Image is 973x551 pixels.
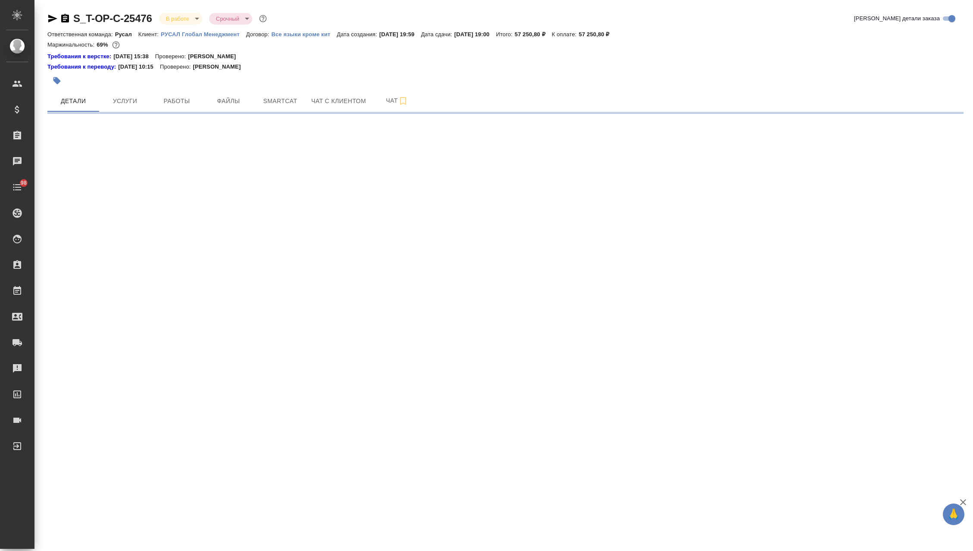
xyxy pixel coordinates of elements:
span: Чат с клиентом [311,96,366,107]
a: Требования к верстке: [47,52,113,61]
p: [DATE] 19:59 [379,31,421,38]
span: Файлы [208,96,249,107]
p: Дата сдачи: [421,31,454,38]
span: [PERSON_NAME] детали заказа [854,14,940,23]
p: Договор: [246,31,272,38]
svg: Подписаться [398,96,408,106]
p: 69% [97,41,110,48]
button: Скопировать ссылку для ЯМессенджера [47,13,58,24]
span: Детали [53,96,94,107]
p: Проверено: [155,52,188,61]
a: 98 [2,176,32,198]
button: 🙏 [943,504,964,525]
div: Нажми, чтобы открыть папку с инструкцией [47,52,113,61]
a: S_T-OP-C-25476 [73,13,152,24]
p: РУСАЛ Глобал Менеджмент [161,31,246,38]
p: [PERSON_NAME] [193,63,247,71]
p: Все языки кроме кит [271,31,337,38]
a: Требования к переводу: [47,63,118,71]
button: 14560.00 RUB; [110,39,122,50]
p: К оплате: [552,31,579,38]
span: Работы [156,96,197,107]
a: Все языки кроме кит [271,30,337,38]
p: [DATE] 15:38 [113,52,155,61]
p: Проверено: [160,63,193,71]
span: 🙏 [946,505,961,523]
p: Русал [115,31,138,38]
button: Доп статусы указывают на важность/срочность заказа [257,13,269,24]
button: В работе [163,15,192,22]
button: Скопировать ссылку [60,13,70,24]
div: В работе [209,13,252,25]
p: [PERSON_NAME] [188,52,242,61]
p: 57 250,80 ₽ [515,31,552,38]
a: РУСАЛ Глобал Менеджмент [161,30,246,38]
button: Срочный [213,15,242,22]
button: Добавить тэг [47,71,66,90]
p: Клиент: [138,31,161,38]
span: 98 [16,179,32,187]
p: Итого: [496,31,514,38]
p: Ответственная команда: [47,31,115,38]
p: [DATE] 10:15 [118,63,160,71]
span: Услуги [104,96,146,107]
div: Нажми, чтобы открыть папку с инструкцией [47,63,118,71]
p: [DATE] 19:00 [454,31,496,38]
span: Smartcat [260,96,301,107]
p: Дата создания: [337,31,379,38]
span: Чат [376,95,418,106]
div: В работе [159,13,202,25]
p: Маржинальность: [47,41,97,48]
p: 57 250,80 ₽ [579,31,616,38]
